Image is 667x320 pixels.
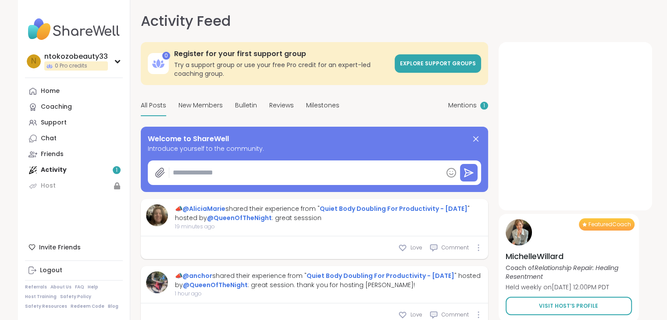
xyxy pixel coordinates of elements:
[400,60,476,67] span: Explore support groups
[306,101,339,110] span: Milestones
[410,311,422,319] span: Love
[41,181,56,190] div: Host
[50,284,71,290] a: About Us
[506,219,532,245] img: MichelleWillard
[25,99,123,115] a: Coaching
[25,263,123,278] a: Logout
[174,49,389,59] h3: Register for your first support group
[207,213,272,222] a: @QueenOfTheNight
[182,271,212,280] a: @anchor
[25,178,123,194] a: Host
[175,290,483,298] span: 1 hour ago
[182,204,225,213] a: @AliciaMarie
[141,11,231,32] h1: Activity Feed
[146,271,168,293] img: anchor
[88,284,98,290] a: Help
[448,101,477,110] span: Mentions
[395,54,481,73] a: Explore support groups
[442,244,469,252] span: Comment
[60,294,91,300] a: Safety Policy
[148,134,229,144] span: Welcome to ShareWell
[148,144,481,153] span: Introduce yourself to the community.
[269,101,294,110] span: Reviews
[320,204,467,213] a: Quiet Body Doubling For Productivity - [DATE]
[235,101,257,110] span: Bulletin
[141,101,166,110] span: All Posts
[506,297,632,315] a: Visit Host’s Profile
[25,284,47,290] a: Referrals
[41,118,67,127] div: Support
[307,271,454,280] a: Quiet Body Doubling For Productivity - [DATE]
[75,284,84,290] a: FAQ
[44,52,108,61] div: ntokozobeauty33
[174,60,389,78] h3: Try a support group or use your free Pro credit for an expert-led coaching group.
[506,263,618,281] i: Relationship Repair: Healing Resentment
[40,266,62,275] div: Logout
[55,62,87,70] span: 0 Pro credits
[25,146,123,162] a: Friends
[25,131,123,146] a: Chat
[25,303,67,309] a: Safety Resources
[146,204,168,226] img: AliciaMarie
[410,244,422,252] span: Love
[71,303,104,309] a: Redeem Code
[25,294,57,300] a: Host Training
[31,56,36,67] span: n
[41,103,72,111] div: Coaching
[506,251,632,262] h4: MichelleWillard
[25,83,123,99] a: Home
[41,87,60,96] div: Home
[506,263,632,281] p: Coach of
[25,239,123,255] div: Invite Friends
[41,150,64,159] div: Friends
[162,52,170,60] div: 0
[506,283,632,292] p: Held weekly on [DATE] 12:00PM PDT
[183,281,248,289] a: @QueenOfTheNight
[483,102,485,110] span: 1
[108,303,118,309] a: Blog
[25,115,123,131] a: Support
[41,134,57,143] div: Chat
[589,221,631,228] span: Featured Coach
[175,223,483,231] span: 19 minutes ago
[175,271,483,290] div: 📣 shared their experience from " " hosted by : great session. thank you for hosting [PERSON_NAME]!
[175,204,483,223] div: 📣 shared their experience from " " hosted by : great sesssion
[442,311,469,319] span: Comment
[178,101,223,110] span: New Members
[25,14,123,45] img: ShareWell Nav Logo
[539,302,598,310] span: Visit Host’s Profile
